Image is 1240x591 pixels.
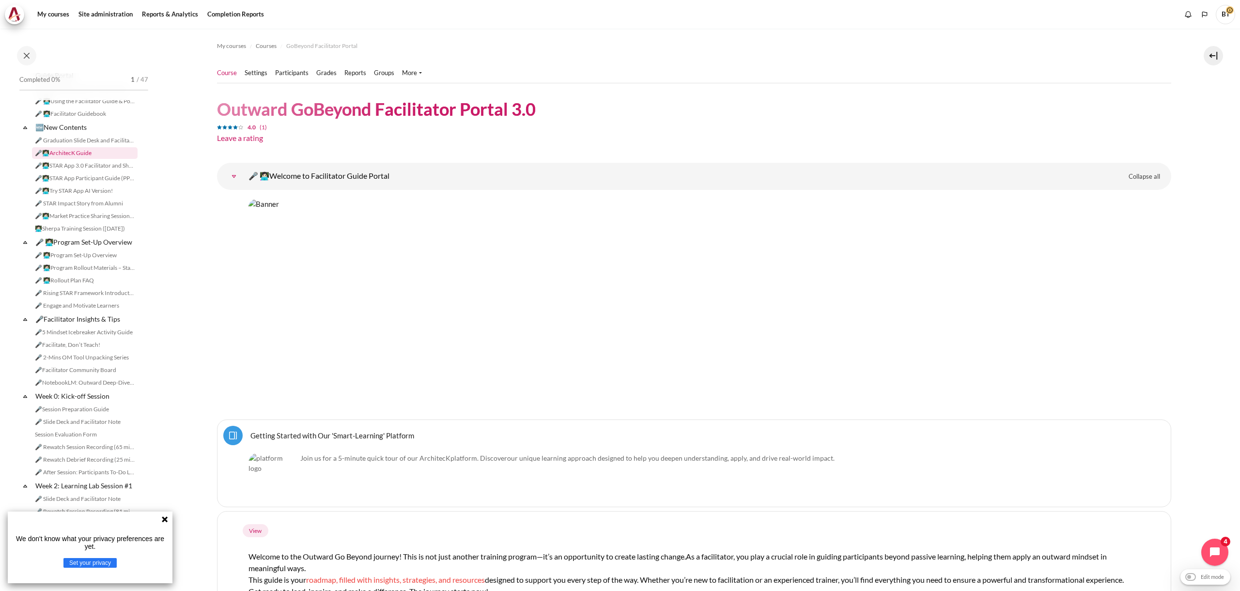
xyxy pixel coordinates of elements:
a: Course [217,68,237,78]
img: platform logo [248,453,297,501]
a: Participants [275,68,309,78]
a: 🆕New Contents [34,121,138,134]
div: Completion requirements for Welcome to the Facilitator Guide Portal [243,522,1149,540]
a: User menu [1216,5,1235,24]
a: 🎤👩🏻‍💻STAR App Participant Guide (PPT) [32,172,138,184]
a: 🎤 👩🏻‍💻Facilitator Guidebook [32,108,138,120]
a: Collapse all [1121,169,1167,185]
a: 🎤 Rewatch Session Recording (65 mins.) [32,441,138,453]
a: 🎤 👩🏻‍💻Using the Facilitator Guide & Portal [32,95,138,107]
span: 4.0 [248,124,256,131]
a: 🎤Facilitate, Don’t Teach! [32,339,138,351]
a: Completed 0% 1 / 47 [19,73,148,100]
a: 🎤NotebookLM: Outward Deep-Dive Self-Service [32,377,138,389]
a: Session Evaluation Form [32,429,138,440]
a: More [402,68,422,78]
a: Week 2: Learning Lab Session #1 [34,479,138,492]
a: 🎤 2-Mins OM Tool Unpacking Series [32,352,138,363]
span: (1) [260,124,267,131]
nav: Navigation bar [217,38,1171,54]
a: 🎤 STAR Impact Story from Alumni [32,198,138,209]
a: 🎤 Slide Deck and Facilitator Note [32,493,138,505]
span: Collapse [20,237,30,247]
a: 🎤👩🏻‍💻Market Practice Sharing Session ([DATE]) [32,210,138,222]
a: Site administration [75,5,136,24]
a: Architeck Architeck [5,5,29,24]
a: 🎤 Engage and Motivate Learners [32,300,138,311]
a: 🎤👩🏻‍💻STAR App 3.0 Facilitator and Sherpa Execution Guide [32,160,138,171]
span: e lasting change. [632,552,686,561]
span: Collapse [20,123,30,132]
a: Groups [374,68,394,78]
button: Languages [1197,7,1212,22]
span: My courses [217,42,246,50]
button: Set your privacy [63,558,117,568]
a: Completion Reports [204,5,267,24]
a: 🎤 👩🏻‍💻Program Set-Up Overview [32,249,138,261]
a: 🎤 👩🏻‍💻Program Set-Up Overview [34,235,138,249]
span: Completed 0% [19,75,60,85]
img: Architeck [8,7,21,22]
a: 🎤 Slide Deck and Facilitator Note [32,416,138,428]
span: / 47 [137,75,148,85]
a: Grades [316,68,337,78]
a: 🎤👩🏻‍💻ArchitecK Guide [32,147,138,159]
a: 🎤 👩🏻‍💻Rollout Plan FAQ [32,275,138,286]
a: My courses [217,40,246,52]
a: Leave a rating [217,133,263,142]
span: BT [1216,5,1235,24]
p: We don't know what your privacy preferences are yet. [12,535,169,550]
span: Collapse [20,481,30,491]
a: 🎤 👩🏻‍💻Welcome to Facilitator Guide Portal [224,167,244,186]
a: Week 0: Kick-off Session [34,389,138,403]
a: 👩🏻‍💻Sherpa Training Session ([DATE]) [32,223,138,234]
a: 🎤👩🏻‍💻Try STAR App AI Version! [32,185,138,197]
a: 🎤Session Preparation Guide [32,404,138,415]
a: Reports [344,68,366,78]
span: View [249,527,262,535]
a: 4.0(1) [217,122,267,131]
h1: Outward GoBeyond Facilitator Portal 3.0 [217,98,536,121]
a: Courses [256,40,277,52]
span: Collapse [20,391,30,401]
span: roadmap, filled with insights, strategies, and resources [306,575,485,584]
span: Collapse all [1129,172,1160,182]
a: 🎤 Graduation Slide Desk and Facilitator Note ([DATE]) [32,135,138,146]
span: GoBeyond Facilitator Portal [286,42,357,50]
a: 🎤5 Mindset Icebreaker Activity Guide [32,327,138,338]
span: . [507,454,835,462]
a: Reports & Analytics [139,5,201,24]
a: 🎤 Rising STAR Framework Introduction [32,287,138,299]
span: Courses [256,42,277,50]
img: Banner [248,199,1029,410]
span: our unique learning approach designed to help you deepen understanding, apply, and drive real-wor... [507,454,833,462]
a: 🎤Facilitator Community Board [32,364,138,376]
span: 1 [131,75,135,85]
div: Show notification window with no new notifications [1181,7,1195,22]
a: Getting Started with Our 'Smart-Learning' Platform [250,431,414,440]
a: GoBeyond Facilitator Portal [286,40,357,52]
a: 🎤 Rewatch Debrief Recording (25 mins.) [32,454,138,466]
a: My courses [34,5,73,24]
p: Join us for a 5-minute quick tour of our ArchitecK platform. Discover [248,453,1140,463]
a: 🎤 Rewatch Session Recording (81 mins.) [32,506,138,517]
a: 🎤Facilitator Insights & Tips [34,312,138,326]
a: 🎤 After Session: Participants To-Do List [32,467,138,478]
a: 🎤 👩🏻‍💻Program Rollout Materials – Starter Kit [32,262,138,274]
span: Collapse [20,314,30,324]
a: Settings [245,68,267,78]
